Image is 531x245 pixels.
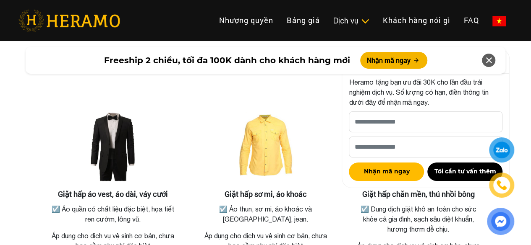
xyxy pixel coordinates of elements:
button: Nhận mã ngay [349,162,424,181]
h3: Giặt hấp áo vest, áo dài, váy cưới [46,190,180,199]
button: Nhận mã ngay [360,52,427,69]
a: FAQ [457,11,486,29]
a: Khách hàng nói gì [376,11,457,29]
a: Nhượng quyền [212,11,280,29]
p: ☑️ Áo thun, sơ mi, áo khoác và [GEOGRAPHIC_DATA], jean. [201,204,331,224]
p: ☑️ Áo quần có chất liệu đặc biệt, họa tiết ren cườm, lông vũ. [48,204,178,224]
img: subToggleIcon [361,17,369,26]
h3: Giặt hấp sơ mi, áo khoác [199,190,332,199]
a: phone-icon [490,174,513,196]
a: Bảng giá [280,11,327,29]
img: phone-icon [496,180,507,191]
p: ☑️ Dung dịch giặt khô an toàn cho sức khỏe cả gia đình, sạch sâu diệt khuẩn, hương thơm dễ chịu. [353,204,483,234]
img: Giặt hấp sơ mi, áo khoác [223,106,307,190]
h3: Giặt hấp chăn mền, thú nhồi bông [351,190,485,199]
img: heramo-logo.png [18,10,120,31]
span: Freeship 2 chiều, tối đa 100K dành cho khách hàng mới [104,54,350,67]
img: Giặt hấp áo vest, áo dài, váy cưới [71,106,155,190]
div: Dịch vụ [333,15,369,26]
p: Heramo tặng bạn ưu đãi 30K cho lần đầu trải nghiệm dịch vụ. Số lượng có hạn, điền thông tin dưới ... [349,77,502,107]
img: vn-flag.png [492,16,506,26]
button: Tôi cần tư vấn thêm [427,162,502,181]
